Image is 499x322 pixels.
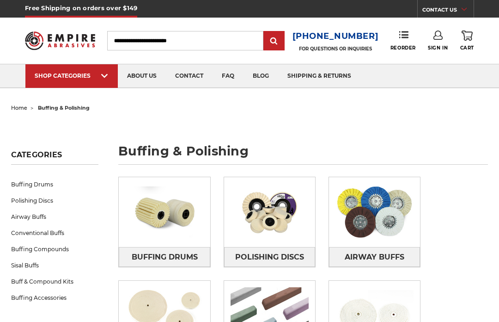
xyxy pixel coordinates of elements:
span: Polishing Discs [235,249,304,265]
img: Polishing Discs [224,180,315,244]
img: Empire Abrasives [25,27,95,54]
a: Buffing Drums [119,247,210,267]
a: faq [213,64,243,88]
input: Submit [265,32,283,50]
a: blog [243,64,278,88]
a: Polishing Discs [224,247,315,267]
span: Airway Buffs [345,249,404,265]
a: Buffing Compounds [11,241,99,257]
div: SHOP CATEGORIES [35,72,109,79]
a: Conventional Buffs [11,225,99,241]
a: Buffing Drums [11,176,99,192]
a: Buff & Compound Kits [11,273,99,290]
a: Polishing Discs [11,192,99,209]
img: Buffing Drums [119,180,210,244]
a: Airway Buffs [329,247,420,267]
a: about us [118,64,166,88]
a: shipping & returns [278,64,360,88]
span: Reorder [390,45,416,51]
a: contact [166,64,213,88]
span: Sign In [428,45,448,51]
a: Buffing Accessories [11,290,99,306]
h1: buffing & polishing [118,145,488,165]
span: Cart [460,45,474,51]
a: Cart [460,31,474,51]
a: home [11,105,27,111]
p: FOR QUESTIONS OR INQUIRIES [292,46,379,52]
a: [PHONE_NUMBER] [292,30,379,43]
a: Sisal Buffs [11,257,99,273]
a: CONTACT US [422,5,474,18]
span: Buffing Drums [132,249,198,265]
a: Reorder [390,31,416,50]
h5: Categories [11,150,99,165]
a: Airway Buffs [11,209,99,225]
span: buffing & polishing [38,105,90,111]
img: Airway Buffs [329,180,420,244]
